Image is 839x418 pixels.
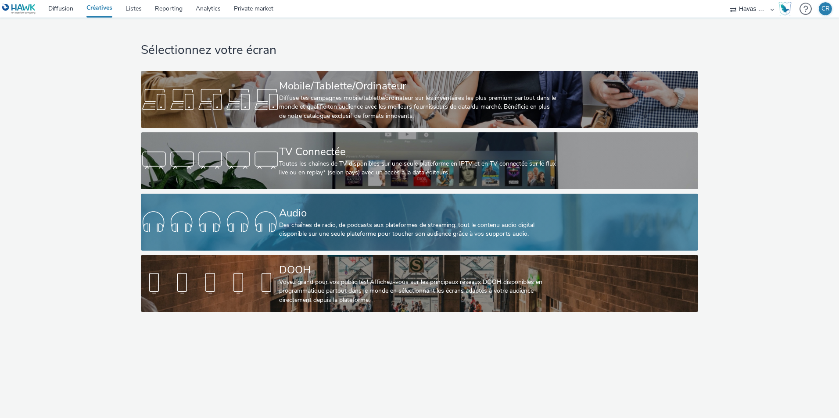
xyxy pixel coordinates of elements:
[141,42,698,59] h1: Sélectionnez votre écran
[279,144,556,159] div: TV Connectée
[279,205,556,221] div: Audio
[279,278,556,305] div: Voyez grand pour vos publicités! Affichez-vous sur les principaux réseaux DOOH disponibles en pro...
[279,78,556,94] div: Mobile/Tablette/Ordinateur
[141,132,698,189] a: TV ConnectéeToutes les chaines de TV disponibles sur une seule plateforme en IPTV et en TV connec...
[279,221,556,239] div: Des chaînes de radio, de podcasts aux plateformes de streaming: tout le contenu audio digital dis...
[141,255,698,312] a: DOOHVoyez grand pour vos publicités! Affichez-vous sur les principaux réseaux DOOH disponibles en...
[279,262,556,278] div: DOOH
[279,159,556,177] div: Toutes les chaines de TV disponibles sur une seule plateforme en IPTV et en TV connectée sur le f...
[279,94,556,120] div: Diffuse tes campagnes mobile/tablette/ordinateur sur les inventaires les plus premium partout dan...
[778,2,795,16] a: Hawk Academy
[141,71,698,128] a: Mobile/Tablette/OrdinateurDiffuse tes campagnes mobile/tablette/ordinateur sur les inventaires le...
[2,4,36,14] img: undefined Logo
[821,2,830,15] div: CR
[141,194,698,251] a: AudioDes chaînes de radio, de podcasts aux plateformes de streaming: tout le contenu audio digita...
[778,2,792,16] img: Hawk Academy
